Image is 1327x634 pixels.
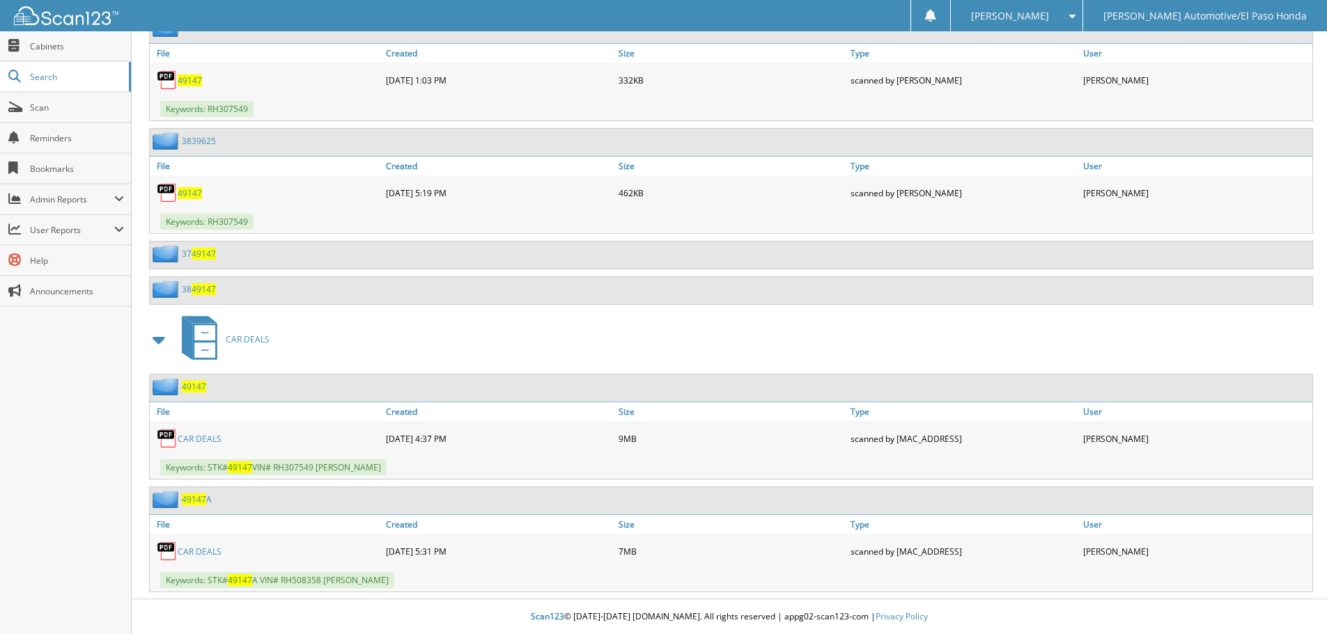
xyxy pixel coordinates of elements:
[382,425,615,452] div: [DATE] 4:37 PM
[173,312,270,367] a: CAR DEALS
[182,283,216,295] a: 3849147
[178,187,202,199] a: 49147
[192,283,216,295] span: 49147
[160,101,254,117] span: Keywords: RH307549
[847,66,1080,94] div: scanned by [PERSON_NAME]
[615,66,848,94] div: 332KB
[1080,515,1312,534] a: User
[30,255,124,267] span: Help
[1080,425,1312,452] div: [PERSON_NAME]
[382,66,615,94] div: [DATE] 1:03 PM
[382,179,615,207] div: [DATE] 5:19 PM
[150,157,382,175] a: File
[160,459,387,475] span: Keywords: STK# VIN# RH307549 [PERSON_NAME]
[182,493,212,505] a: 49147A
[615,44,848,63] a: Size
[157,541,178,562] img: PDF.png
[615,179,848,207] div: 462KB
[615,537,848,565] div: 7MB
[1103,12,1307,20] span: [PERSON_NAME] Automotive/El Paso Honda
[847,537,1080,565] div: scanned by [MAC_ADDRESS]
[847,157,1080,175] a: Type
[382,402,615,421] a: Created
[14,6,118,25] img: scan123-logo-white.svg
[1080,179,1312,207] div: [PERSON_NAME]
[182,135,216,147] a: 3839625
[153,491,182,508] img: folder2.png
[847,179,1080,207] div: scanned by [PERSON_NAME]
[1080,537,1312,565] div: [PERSON_NAME]
[160,214,254,230] span: Keywords: RH307549
[1257,567,1327,634] iframe: Chat Widget
[153,378,182,395] img: folder2.png
[382,515,615,534] a: Created
[847,425,1080,452] div: scanned by [MAC_ADDRESS]
[182,493,206,505] span: 49147
[30,163,124,175] span: Bookmarks
[382,44,615,63] a: Created
[182,248,216,260] a: 3749147
[182,381,206,393] a: 49147
[132,600,1327,634] div: © [DATE]-[DATE] [DOMAIN_NAME]. All rights reserved | appg02-scan123-com |
[153,280,182,298] img: folder2.png
[382,537,615,565] div: [DATE] 5:31 PM
[876,610,928,622] a: Privacy Policy
[1080,157,1312,175] a: User
[1080,402,1312,421] a: User
[150,44,382,63] a: File
[1080,44,1312,63] a: User
[160,572,394,588] span: Keywords: STK# A VIN# RH508358 [PERSON_NAME]
[847,402,1080,421] a: Type
[192,248,216,260] span: 49147
[1080,66,1312,94] div: [PERSON_NAME]
[178,74,202,86] a: 49147
[178,546,222,557] a: CAR DEALS
[615,515,848,534] a: Size
[382,157,615,175] a: Created
[847,515,1080,534] a: Type
[228,461,252,473] span: 49147
[531,610,564,622] span: Scan123
[847,44,1080,63] a: Type
[615,402,848,421] a: Size
[153,245,182,262] img: folder2.png
[30,40,124,52] span: Cabinets
[30,193,114,205] span: Admin Reports
[30,71,122,83] span: Search
[157,70,178,90] img: PDF.png
[971,12,1049,20] span: [PERSON_NAME]
[30,285,124,297] span: Announcements
[30,102,124,113] span: Scan
[30,132,124,144] span: Reminders
[226,333,270,345] span: CAR DEALS
[228,574,252,586] span: 49147
[178,433,222,445] a: CAR DEALS
[30,224,114,236] span: User Reports
[615,157,848,175] a: Size
[150,515,382,534] a: File
[153,132,182,150] img: folder2.png
[157,182,178,203] img: PDF.png
[157,428,178,449] img: PDF.png
[150,402,382,421] a: File
[615,425,848,452] div: 9MB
